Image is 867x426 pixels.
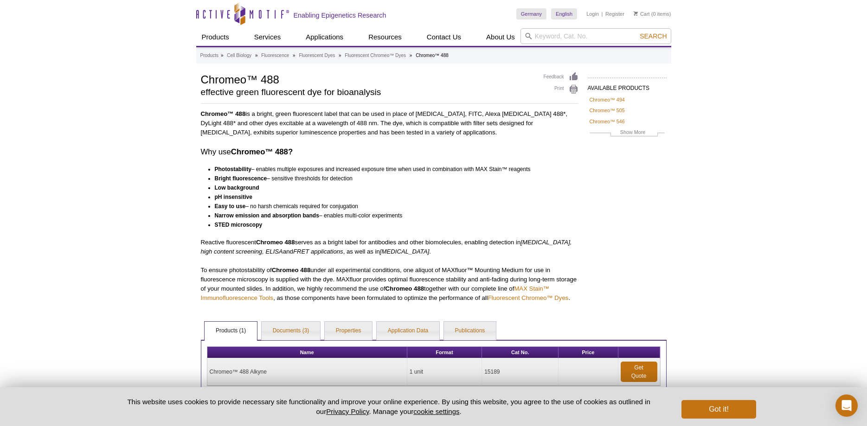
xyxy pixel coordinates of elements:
li: » [221,53,224,58]
a: About Us [481,28,520,46]
a: Fluorescent Dyes [299,51,335,60]
strong: Photostability [215,166,251,172]
strong: pH insensitive [215,194,252,200]
a: Products (1) [205,322,257,340]
strong: Chromeo 488 [256,239,295,246]
th: Cat No. [482,347,559,358]
h2: effective green fluorescent dye for bioanalysis [201,88,534,96]
p: is a bright, green fluorescent label that can be used in place of [MEDICAL_DATA], FITC, Alexa [ME... [201,109,578,137]
a: Cart [634,11,650,17]
li: | [602,8,603,19]
button: cookie settings [413,407,459,415]
img: Your Cart [634,11,638,16]
strong: Bright fluorescence [215,175,267,182]
a: Fluorescence [261,51,289,60]
a: Fluorescent Chromeo™ Dyes [488,294,569,301]
a: Documents (3) [262,322,321,340]
td: 15189 [482,358,559,386]
a: Properties [325,322,372,340]
a: Publications [444,322,496,340]
span: Search [640,32,667,40]
a: Cell Biology [227,51,251,60]
a: Germany [516,8,546,19]
h3: Why use [201,146,578,158]
a: English [551,8,577,19]
strong: Easy to use [215,203,246,210]
p: This website uses cookies to provide necessary site functionality and improve your online experie... [111,397,667,416]
a: Chromeo™ 494 [590,95,625,104]
a: Get Quote [621,362,657,382]
li: » [293,53,295,58]
em: [MEDICAL_DATA] [380,248,430,255]
li: (0 items) [634,8,671,19]
a: Login [586,11,599,17]
a: Privacy Policy [326,407,369,415]
a: Applications [300,28,349,46]
a: Contact Us [421,28,467,46]
a: MAX Stain™ Immunofluorescence Tools [201,285,549,301]
p: Reactive fluorescent serves as a bright label for antibodies and other biomolecules, enabling det... [201,238,578,256]
li: – enables multi-color experiments [215,211,570,220]
a: Fluorescent Chromeo™ Dyes [345,51,406,60]
strong: Chromeo 488 [385,285,424,292]
p: To ensure photostability of under all experimental conditions, one aliquot of MAXfluor™ Mounting ... [201,266,578,303]
strong: STED microscopy [215,222,263,228]
a: Products [196,28,235,46]
li: » [410,53,412,58]
td: 1 unit [407,358,482,386]
h2: AVAILABLE PRODUCTS [588,77,667,94]
a: Services [249,28,287,46]
li: Chromeo™ 488 [416,53,449,58]
th: Format [407,347,482,358]
h2: Enabling Epigenetics Research [294,11,386,19]
a: Chromeo™ 505 [590,106,625,114]
a: Chromeo™ 546 [590,117,625,126]
div: Open Intercom Messenger [835,394,858,417]
button: Got it! [681,400,756,419]
input: Keyword, Cat. No. [520,28,671,44]
a: Print [544,84,578,95]
a: Feedback [544,72,578,82]
em: FRET applications [293,248,343,255]
a: Application Data [377,322,439,340]
td: Chromeo™ 488 Alkyne [207,358,407,386]
a: Register [605,11,624,17]
strong: Low background [215,184,259,191]
h1: Chromeo™ 488 [201,72,534,86]
a: Show More [590,128,665,139]
em: [MEDICAL_DATA], high content screening, ELISA [201,239,572,255]
li: – no harsh chemicals required for conjugation [215,202,570,211]
a: Resources [363,28,407,46]
li: » [255,53,258,58]
strong: Chromeo™ 488 [201,110,246,117]
strong: Chromeo 488 [272,267,311,273]
button: Search [637,32,669,40]
th: Name [207,347,407,358]
li: – sensitive thresholds for detection [215,174,570,183]
li: – enables multiple exposures and increased exposure time when used in combination with MAX Stain™... [215,165,570,174]
th: Price [559,347,618,358]
a: Products [200,51,218,60]
strong: Narrow emission and absorption bands [215,212,319,219]
strong: Chromeo™ 488? [231,147,293,156]
li: » [339,53,341,58]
